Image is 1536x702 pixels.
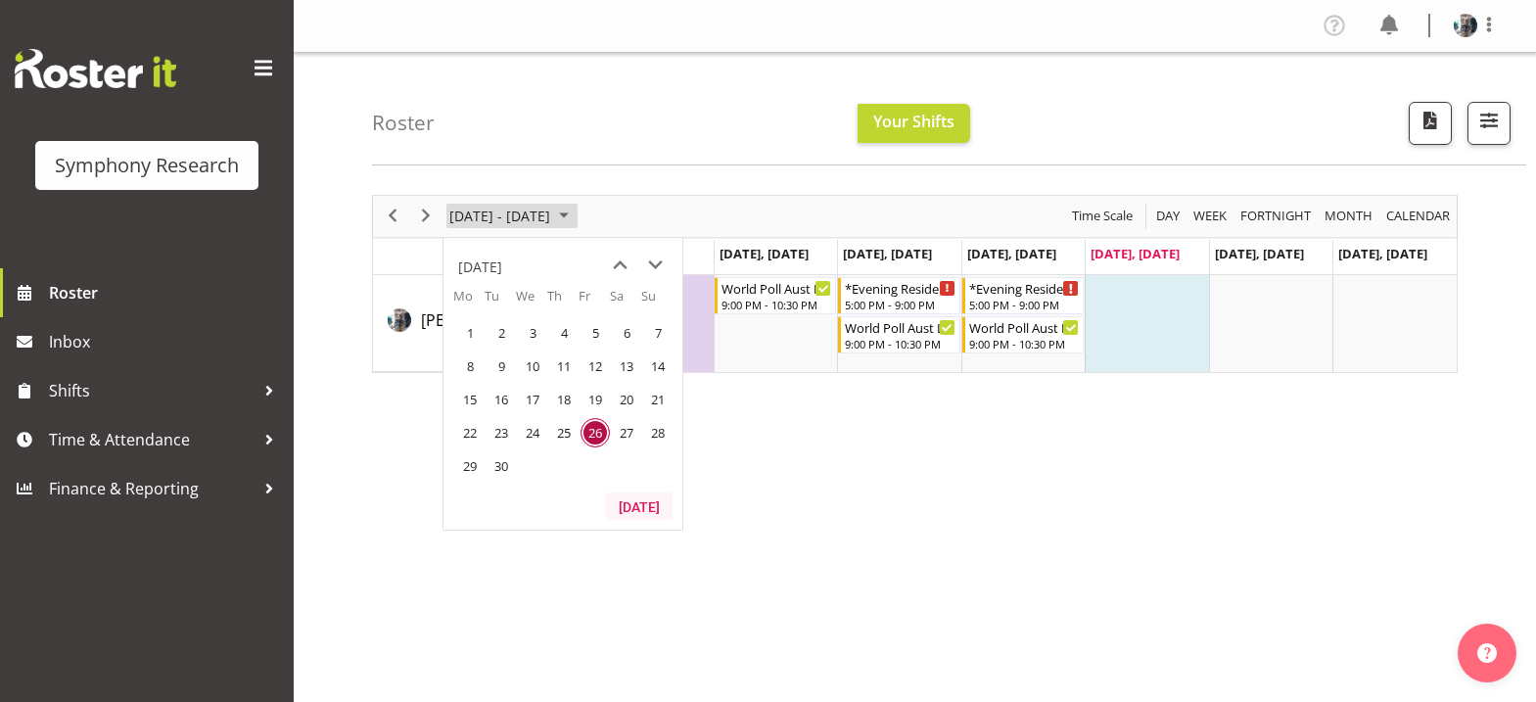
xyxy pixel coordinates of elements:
[1467,102,1511,145] button: Filter Shifts
[1154,204,1182,228] span: Day
[962,277,1085,314] div: Karen Rimmer"s event - *Evening Residential Shift 5-9pm Begin From Thursday, September 25, 2025 a...
[487,418,516,447] span: Tuesday, September 23, 2025
[720,245,809,262] span: [DATE], [DATE]
[549,385,579,414] span: Thursday, September 18, 2025
[376,196,409,237] div: previous period
[589,275,1457,372] table: Timeline Week of September 26, 2025
[1238,204,1313,228] span: Fortnight
[549,318,579,348] span: Thursday, September 4, 2025
[1409,102,1452,145] button: Download a PDF of the roster according to the set date range.
[1477,643,1497,663] img: help-xxl-2.png
[845,297,955,312] div: 5:00 PM - 9:00 PM
[962,316,1085,353] div: Karen Rimmer"s event - World Poll Aust Late 9p~10:30p Begin From Thursday, September 25, 2025 at ...
[49,425,255,454] span: Time & Attendance
[549,351,579,381] span: Thursday, September 11, 2025
[581,418,610,447] span: Friday, September 26, 2025
[606,492,673,520] button: Today
[1069,204,1137,228] button: Time Scale
[612,385,641,414] span: Saturday, September 20, 2025
[487,385,516,414] span: Tuesday, September 16, 2025
[372,195,1458,373] div: Timeline Week of September 26, 2025
[455,318,485,348] span: Monday, September 1, 2025
[641,287,673,316] th: Su
[643,318,673,348] span: Sunday, September 7, 2025
[969,317,1080,337] div: World Poll Aust Late 9p~10:30p
[49,376,255,405] span: Shifts
[485,287,516,316] th: Tu
[549,418,579,447] span: Thursday, September 25, 2025
[413,204,440,228] button: Next
[49,278,284,307] span: Roster
[969,336,1080,351] div: 9:00 PM - 10:30 PM
[487,451,516,481] span: Tuesday, September 30, 2025
[1454,14,1477,37] img: karen-rimmer509cc44dc399f68592e3a0628bc04820.png
[1323,204,1374,228] span: Month
[421,309,542,331] span: [PERSON_NAME]
[715,277,837,314] div: Karen Rimmer"s event - World Poll Aust Late 9p~10:30p Begin From Tuesday, September 23, 2025 at 9...
[1070,204,1135,228] span: Time Scale
[518,351,547,381] span: Wednesday, September 10, 2025
[453,287,485,316] th: Mo
[487,318,516,348] span: Tuesday, September 2, 2025
[55,151,239,180] div: Symphony Research
[581,318,610,348] span: Friday, September 5, 2025
[518,385,547,414] span: Wednesday, September 17, 2025
[969,278,1080,298] div: *Evening Residential Shift 5-9pm
[637,248,673,283] button: next month
[455,351,485,381] span: Monday, September 8, 2025
[447,204,552,228] span: [DATE] - [DATE]
[581,385,610,414] span: Friday, September 19, 2025
[487,351,516,381] span: Tuesday, September 9, 2025
[1237,204,1315,228] button: Fortnight
[455,418,485,447] span: Monday, September 22, 2025
[547,287,579,316] th: Th
[581,351,610,381] span: Friday, September 12, 2025
[579,287,610,316] th: Fr
[610,287,641,316] th: Sa
[838,277,960,314] div: Karen Rimmer"s event - *Evening Residential Shift 5-9pm Begin From Wednesday, September 24, 2025 ...
[1190,204,1231,228] button: Timeline Week
[1191,204,1229,228] span: Week
[409,196,442,237] div: next period
[612,318,641,348] span: Saturday, September 6, 2025
[373,275,589,372] td: Karen Rimmer resource
[1091,245,1180,262] span: [DATE], [DATE]
[845,336,955,351] div: 9:00 PM - 10:30 PM
[1322,204,1376,228] button: Timeline Month
[1338,245,1427,262] span: [DATE], [DATE]
[579,416,610,449] td: Friday, September 26, 2025
[838,316,960,353] div: Karen Rimmer"s event - World Poll Aust Late 9p~10:30p Begin From Wednesday, September 24, 2025 at...
[446,204,578,228] button: September 2025
[969,297,1080,312] div: 5:00 PM - 9:00 PM
[643,351,673,381] span: Sunday, September 14, 2025
[845,278,955,298] div: *Evening Residential Shift 5-9pm
[455,385,485,414] span: Monday, September 15, 2025
[602,248,637,283] button: previous month
[843,245,932,262] span: [DATE], [DATE]
[612,418,641,447] span: Saturday, September 27, 2025
[49,474,255,503] span: Finance & Reporting
[858,104,970,143] button: Your Shifts
[49,327,284,356] span: Inbox
[380,204,406,228] button: Previous
[516,287,547,316] th: We
[372,112,435,134] h4: Roster
[442,196,581,237] div: September 22 - 28, 2025
[455,451,485,481] span: Monday, September 29, 2025
[1384,204,1452,228] span: calendar
[421,308,542,332] a: [PERSON_NAME]
[643,418,673,447] span: Sunday, September 28, 2025
[643,385,673,414] span: Sunday, September 21, 2025
[518,418,547,447] span: Wednesday, September 24, 2025
[1153,204,1184,228] button: Timeline Day
[845,317,955,337] div: World Poll Aust Late 9p~10:30p
[612,351,641,381] span: Saturday, September 13, 2025
[518,318,547,348] span: Wednesday, September 3, 2025
[721,278,832,298] div: World Poll Aust Late 9p~10:30p
[1215,245,1304,262] span: [DATE], [DATE]
[15,49,176,88] img: Rosterit website logo
[967,245,1056,262] span: [DATE], [DATE]
[721,297,832,312] div: 9:00 PM - 10:30 PM
[873,111,954,132] span: Your Shifts
[1383,204,1454,228] button: Month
